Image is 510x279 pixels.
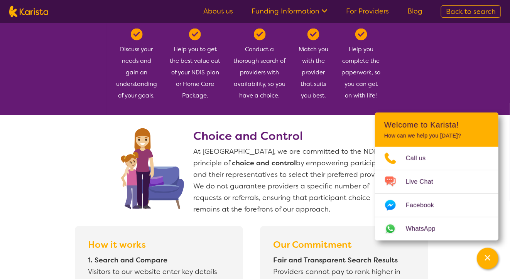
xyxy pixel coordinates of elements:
[375,147,498,240] ul: Choose channel
[477,248,498,269] button: Channel Menu
[232,159,296,168] b: choice and control
[299,29,329,101] div: Match you with the provider that suits you best.
[375,113,498,240] div: Channel Menu
[384,120,489,129] h2: Welcome to Karista!
[193,147,392,214] span: At [GEOGRAPHIC_DATA], we are committed to the NDIS principle of by empowering participants and th...
[407,7,422,16] a: Blog
[375,217,498,240] a: Web link opens in a new tab.
[355,29,367,40] img: Tick
[441,5,501,18] a: Back to search
[406,153,435,164] span: Call us
[116,29,157,101] div: Discuss your needs and gain an understanding of your goals.
[233,29,286,101] div: Conduct a thorough search of providers with availability, so you have a choice.
[193,129,394,143] h2: Choice and Control
[384,133,489,139] p: How can we help you [DATE]?
[131,29,143,40] img: Tick
[406,200,443,211] span: Facebook
[88,256,167,265] b: 1. Search and Compare
[9,6,48,17] img: Karista logo
[446,7,496,16] span: Back to search
[254,29,266,40] img: Tick
[189,29,201,40] img: Tick
[169,29,221,101] div: Help you to get the best value out of your NDIS plan or Home Care Package.
[346,7,389,16] a: For Providers
[273,256,398,265] b: Fair and Transparent Search Results
[88,239,146,251] b: How it works
[406,223,445,235] span: WhatsApp
[203,7,233,16] a: About us
[273,239,352,251] b: Our Commitment
[341,29,382,101] div: Help you complete the paperwork, so you can get on with life!
[307,29,319,40] img: Tick
[252,7,328,16] a: Funding Information
[406,176,442,188] span: Live Chat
